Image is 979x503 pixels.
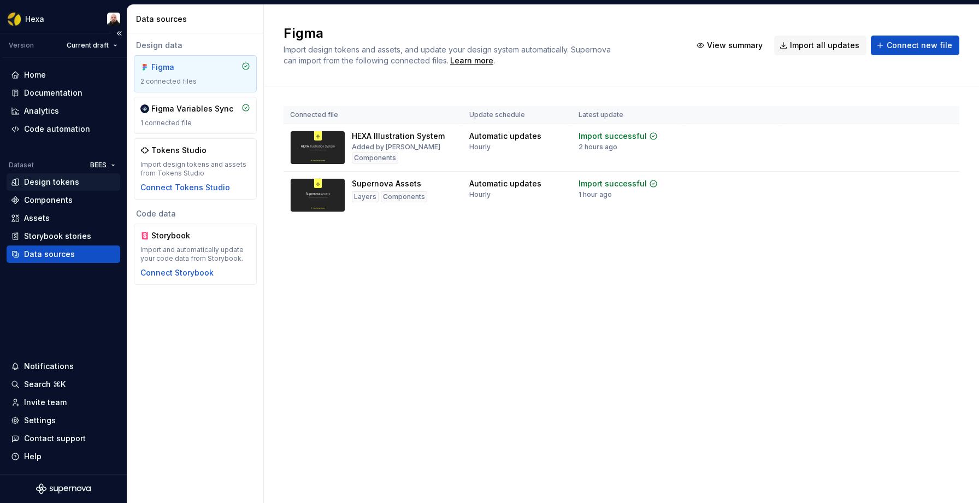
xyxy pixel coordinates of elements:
button: Connect Storybook [140,267,214,278]
span: Import design tokens and assets, and update your design system automatically. Supernova can impor... [284,45,613,65]
div: Storybook stories [24,231,91,242]
span: View summary [707,40,763,51]
div: Automatic updates [469,178,541,189]
button: Help [7,448,120,465]
button: BEES [85,157,120,173]
div: Import successful [579,178,647,189]
div: Storybook [151,230,204,241]
a: Settings [7,412,120,429]
button: Import all updates [774,36,866,55]
div: Home [24,69,46,80]
div: Settings [24,415,56,426]
div: Import and automatically update your code data from Storybook. [140,245,250,263]
div: Added by [PERSON_NAME] [352,143,440,151]
img: Rafael Fernandes [107,13,120,26]
button: Collapse sidebar [111,26,127,41]
img: a56d5fbf-f8ab-4a39-9705-6fc7187585ab.png [8,13,21,26]
a: Learn more [450,55,493,66]
div: Data sources [136,14,259,25]
a: Home [7,66,120,84]
div: Components [24,195,73,206]
div: Data sources [24,249,75,260]
div: 1 hour ago [579,190,612,199]
div: Supernova Assets [352,178,421,189]
th: Connected file [284,106,463,124]
div: Layers [352,191,379,202]
a: StorybookImport and automatically update your code data from Storybook.Connect Storybook [134,224,257,285]
h2: Figma [284,25,678,42]
div: Figma [151,62,204,73]
div: Invite team [24,397,67,408]
div: Version [9,41,34,50]
a: Figma2 connected files [134,55,257,92]
div: Code automation [24,124,90,134]
a: Analytics [7,102,120,120]
svg: Supernova Logo [36,483,91,494]
button: Search ⌘K [7,376,120,393]
div: Hexa [25,14,44,25]
div: Figma Variables Sync [151,103,233,114]
div: Notifications [24,361,74,372]
div: Automatic updates [469,131,541,142]
button: View summary [691,36,770,55]
th: Latest update [572,106,686,124]
div: Components [352,153,398,163]
span: BEES [90,161,107,169]
div: Hourly [469,190,491,199]
div: 1 connected file [140,119,250,127]
span: . [449,57,495,65]
a: Documentation [7,84,120,102]
div: Search ⌘K [24,379,66,390]
div: Analytics [24,106,59,116]
div: Design data [134,40,257,51]
div: Code data [134,208,257,219]
div: Dataset [9,161,34,169]
span: Current draft [67,41,109,50]
div: Import successful [579,131,647,142]
div: Tokens Studio [151,145,207,156]
a: Figma Variables Sync1 connected file [134,97,257,134]
button: Connect Tokens Studio [140,182,230,193]
div: Documentation [24,87,82,98]
button: Connect new file [871,36,959,55]
div: Design tokens [24,177,79,188]
div: Components [381,191,427,202]
span: Import all updates [790,40,859,51]
div: 2 hours ago [579,143,617,151]
div: Import design tokens and assets from Tokens Studio [140,160,250,178]
a: Assets [7,209,120,227]
a: Tokens StudioImport design tokens and assets from Tokens StudioConnect Tokens Studio [134,138,257,200]
button: Current draft [62,38,122,53]
a: Invite team [7,394,120,411]
a: Data sources [7,245,120,263]
div: 2 connected files [140,77,250,86]
button: HexaRafael Fernandes [2,7,125,31]
span: Connect new file [887,40,952,51]
a: Storybook stories [7,227,120,245]
div: HEXA Illustration System [352,131,445,142]
button: Contact support [7,430,120,447]
a: Design tokens [7,173,120,191]
div: Assets [24,213,50,224]
a: Code automation [7,120,120,138]
button: Notifications [7,358,120,375]
div: Hourly [469,143,491,151]
th: Update schedule [463,106,572,124]
a: Components [7,191,120,209]
div: Contact support [24,433,86,444]
div: Help [24,451,42,462]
